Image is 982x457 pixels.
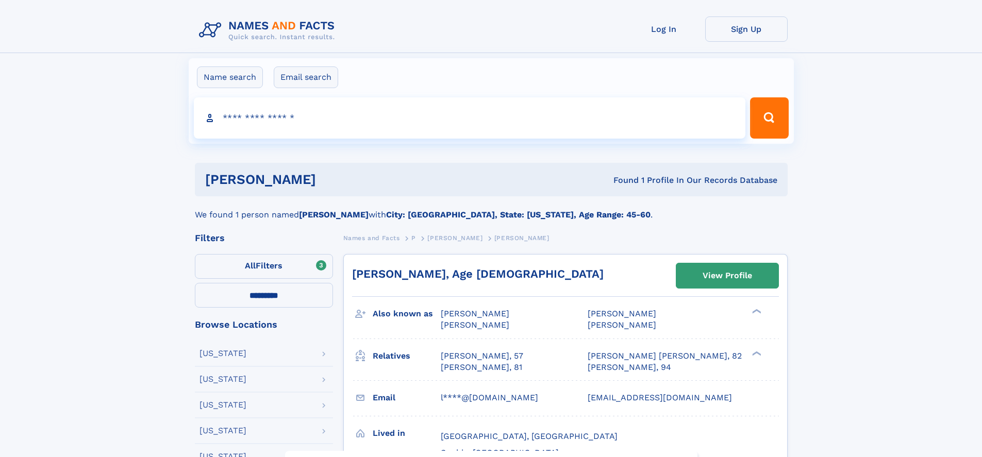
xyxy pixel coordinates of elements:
[195,320,333,329] div: Browse Locations
[750,350,762,357] div: ❯
[199,401,246,409] div: [US_STATE]
[373,389,441,407] h3: Email
[195,16,343,44] img: Logo Names and Facts
[750,308,762,315] div: ❯
[441,320,509,330] span: [PERSON_NAME]
[205,173,465,186] h1: [PERSON_NAME]
[705,16,788,42] a: Sign Up
[352,267,604,280] a: [PERSON_NAME], Age [DEMOGRAPHIC_DATA]
[494,234,550,242] span: [PERSON_NAME]
[245,261,256,270] span: All
[676,263,778,288] a: View Profile
[373,305,441,323] h3: Also known as
[588,350,742,362] a: [PERSON_NAME] [PERSON_NAME], 82
[750,97,788,139] button: Search Button
[623,16,705,42] a: Log In
[441,309,509,318] span: [PERSON_NAME]
[194,97,746,139] input: search input
[411,231,416,244] a: P
[299,210,369,219] b: [PERSON_NAME]
[195,196,788,221] div: We found 1 person named with .
[195,233,333,243] div: Filters
[343,231,400,244] a: Names and Facts
[441,431,618,441] span: [GEOGRAPHIC_DATA], [GEOGRAPHIC_DATA]
[199,349,246,358] div: [US_STATE]
[427,234,482,242] span: [PERSON_NAME]
[441,362,522,373] a: [PERSON_NAME], 81
[195,254,333,279] label: Filters
[197,66,263,88] label: Name search
[703,264,752,287] div: View Profile
[464,175,777,186] div: Found 1 Profile In Our Records Database
[274,66,338,88] label: Email search
[199,375,246,383] div: [US_STATE]
[386,210,651,219] b: City: [GEOGRAPHIC_DATA], State: [US_STATE], Age Range: 45-60
[588,393,732,402] span: [EMAIL_ADDRESS][DOMAIN_NAME]
[411,234,416,242] span: P
[373,425,441,442] h3: Lived in
[588,362,671,373] a: [PERSON_NAME], 94
[373,347,441,365] h3: Relatives
[441,350,523,362] a: [PERSON_NAME], 57
[588,320,656,330] span: [PERSON_NAME]
[427,231,482,244] a: [PERSON_NAME]
[199,427,246,435] div: [US_STATE]
[588,309,656,318] span: [PERSON_NAME]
